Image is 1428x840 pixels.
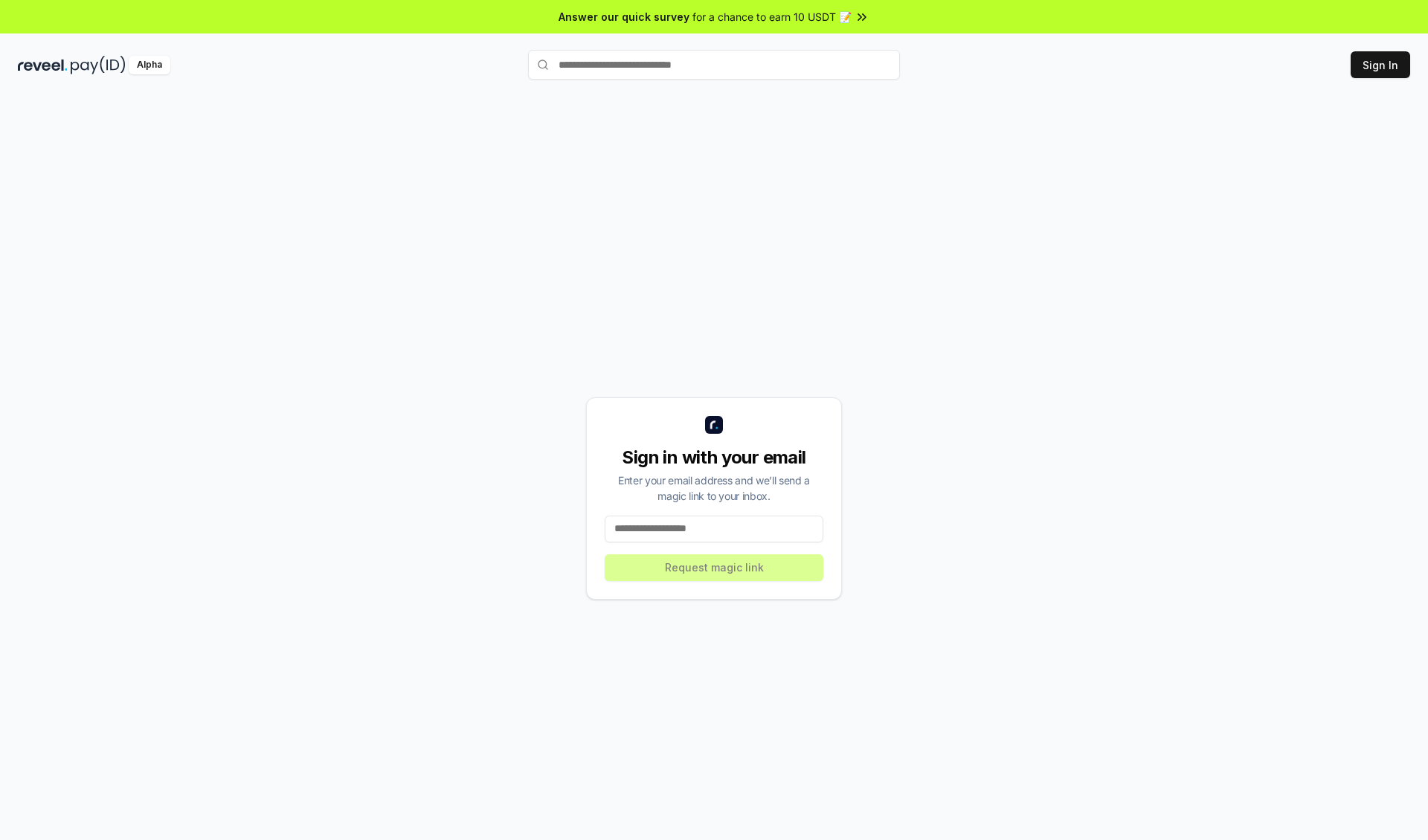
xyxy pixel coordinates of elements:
span: Answer our quick survey [559,9,689,25]
div: Alpha [129,56,170,74]
img: pay_id [71,56,126,74]
img: logo_small [705,416,723,434]
button: Sign In [1351,51,1410,78]
span: for a chance to earn 10 USDT 📝 [692,9,852,25]
img: reveel_dark [18,56,68,74]
div: Sign in with your email [605,446,823,469]
div: Enter your email address and we’ll send a magic link to your inbox. [605,472,823,504]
